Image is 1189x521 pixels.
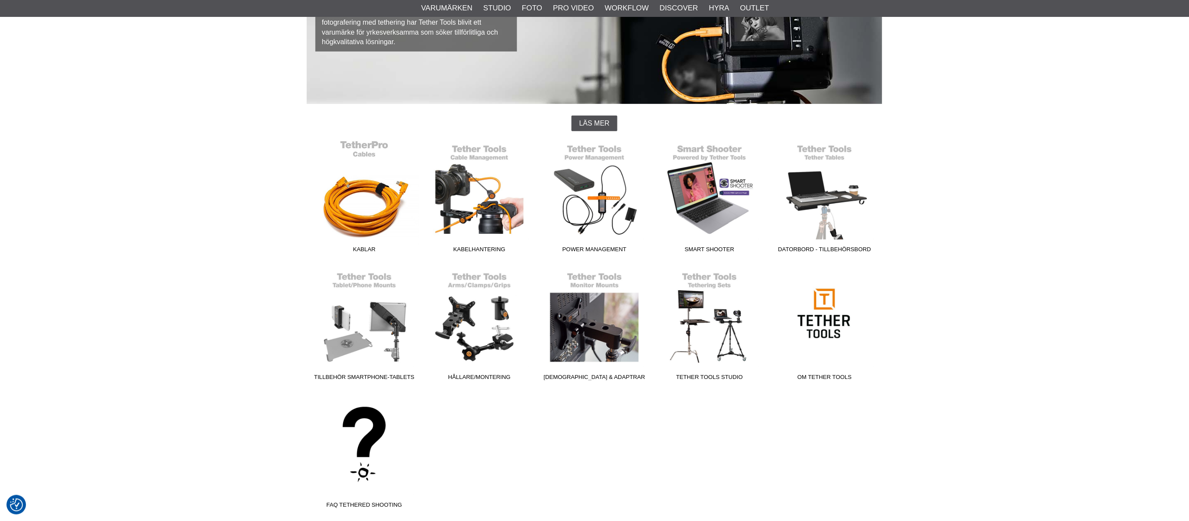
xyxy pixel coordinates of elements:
[652,373,767,385] span: Tether Tools Studio
[537,373,652,385] span: [DEMOGRAPHIC_DATA] & Adaptrar
[421,3,473,14] a: Varumärken
[422,373,537,385] span: Hållare/Montering
[537,268,652,385] a: [DEMOGRAPHIC_DATA] & Adaptrar
[579,120,610,127] span: Läs mer
[605,3,649,14] a: Workflow
[553,3,594,14] a: Pro Video
[740,3,769,14] a: Outlet
[307,140,422,257] a: Kablar
[767,140,882,257] a: Datorbord - Tillbehörsbord
[660,3,698,14] a: Discover
[652,245,767,257] span: Smart Shooter
[307,501,422,512] span: FAQ Tethered Shooting
[537,245,652,257] span: Power Management
[767,373,882,385] span: Om Tether Tools
[422,268,537,385] a: Hållare/Montering
[307,245,422,257] span: Kablar
[307,395,422,512] a: FAQ Tethered Shooting
[652,268,767,385] a: Tether Tools Studio
[767,268,882,385] a: Om Tether Tools
[652,140,767,257] a: Smart Shooter
[483,3,511,14] a: Studio
[537,140,652,257] a: Power Management
[307,373,422,385] span: Tillbehör Smartphone-Tablets
[422,140,537,257] a: Kabelhantering
[767,245,882,257] span: Datorbord - Tillbehörsbord
[307,268,422,385] a: Tillbehör Smartphone-Tablets
[422,245,537,257] span: Kabelhantering
[522,3,542,14] a: Foto
[10,498,23,511] img: Revisit consent button
[10,497,23,513] button: Samtyckesinställningar
[709,3,729,14] a: Hyra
